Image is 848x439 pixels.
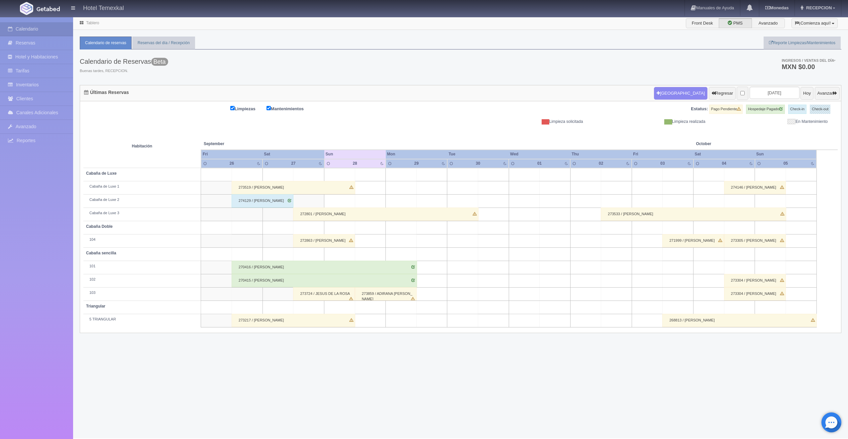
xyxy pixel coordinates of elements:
input: Limpiezas [230,106,235,110]
th: Mon [386,150,447,159]
div: 273533 / [PERSON_NAME] [601,208,786,221]
button: Avanzar [815,87,840,100]
h4: Últimas Reservas [84,90,129,95]
span: September [204,141,322,147]
label: Pago Pendiente [709,105,743,114]
h4: Hotel Temexkal [83,3,124,12]
label: Mantenimientos [266,105,314,112]
b: Cabaña de Luxe [86,171,117,176]
th: Sun [755,150,816,159]
label: Check-out [810,105,830,114]
div: 272863 / [PERSON_NAME] [293,234,355,247]
div: 273304 / [PERSON_NAME] [724,287,786,301]
div: 273859 / ADIRANA [PERSON_NAME] [355,287,417,301]
div: En Mantenimiento [710,119,833,125]
b: Monedas [765,5,789,10]
button: Regresar [709,87,736,100]
label: Check-in [788,105,806,114]
div: 01 [530,161,549,166]
div: 5 TRIANGULAR [86,317,198,322]
div: 103 [86,290,198,296]
div: 274129 / [PERSON_NAME] [232,194,293,208]
div: 26 [222,161,241,166]
input: Mantenimientos [266,106,271,110]
button: Hoy [800,87,813,100]
div: 273217 / [PERSON_NAME] [232,314,355,327]
div: 29 [407,161,426,166]
div: 274146 / [PERSON_NAME] [724,181,786,194]
div: 27 [284,161,303,166]
div: 268813 / [PERSON_NAME] [662,314,817,327]
th: Wed [509,150,570,159]
label: PMS [719,18,752,28]
a: Reservas del día / Recepción [132,37,195,49]
div: 270416 / [PERSON_NAME] [232,261,417,274]
label: Limpiezas [230,105,265,112]
div: Limpieza realizada [588,119,710,125]
th: Thu [570,150,632,159]
a: Reporte Limpiezas/Mantenimientos [764,37,841,49]
th: Tue [447,150,509,159]
span: Buenas tardes, RECEPCION. [80,68,168,74]
div: Limpieza solicitada [466,119,588,125]
h3: MXN $0.00 [782,63,835,70]
div: 03 [653,161,672,166]
strong: Habitación [132,144,152,148]
button: ¡Comienza aquí! [792,18,838,28]
div: 05 [776,161,795,166]
div: 28 [345,161,365,166]
div: 30 [468,161,487,166]
a: Tablero [86,21,99,25]
div: 273724 / JESUS DE LA ROSA [293,287,355,301]
div: 273304 / [PERSON_NAME] [724,274,786,287]
div: 101 [86,264,198,269]
b: Cabaña Doble [86,224,113,229]
span: Beta [151,58,168,66]
img: Getabed [20,2,33,15]
th: Sun [324,150,386,159]
div: 270415 / [PERSON_NAME] [232,274,417,287]
div: 02 [591,161,611,166]
div: 273519 / [PERSON_NAME] [232,181,355,194]
th: Fri [632,150,693,159]
div: 104 [86,237,198,242]
label: Front Desk [686,18,719,28]
label: Avanzado [752,18,785,28]
div: Cabaña de Luxe 3 [86,211,198,216]
h3: Calendario de Reservas [80,58,168,65]
span: Ingresos / Ventas del día [782,58,835,62]
label: Hospedaje Pagado [746,105,785,114]
th: Sat [263,150,324,159]
span: RECEPCION [804,5,832,10]
div: Cabaña de Luxe 1 [86,184,198,189]
span: October [696,141,814,147]
label: Estatus: [691,106,708,112]
th: Sat [693,150,755,159]
a: Calendario de reservas [80,37,132,49]
img: Getabed [37,6,60,11]
div: 271999 / [PERSON_NAME] [662,234,724,247]
div: 102 [86,277,198,282]
div: 273305 / [PERSON_NAME] [724,234,786,247]
th: Fri [201,150,263,159]
b: Triangular [86,304,105,308]
b: Cabaña sencilla [86,251,116,255]
div: 04 [714,161,734,166]
button: [GEOGRAPHIC_DATA] [654,87,707,100]
div: 272801 / [PERSON_NAME] [293,208,478,221]
div: Cabaña de Luxe 2 [86,197,198,203]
